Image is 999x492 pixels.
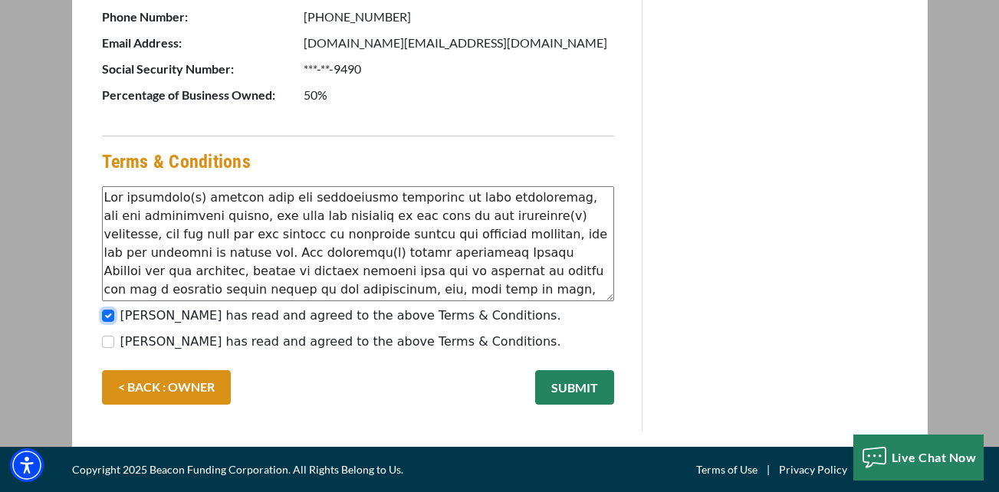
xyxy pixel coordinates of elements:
[304,34,614,52] p: [DOMAIN_NAME][EMAIL_ADDRESS][DOMAIN_NAME]
[102,149,251,175] h4: Terms & Conditions
[72,461,403,479] span: Copyright 2025 Beacon Funding Corporation. All Rights Belong to Us.
[696,461,757,479] a: Terms of Use
[535,370,614,405] button: SUBMIT
[892,450,977,464] span: Live Chat Now
[102,60,301,78] p: Social Security Number:
[847,461,869,479] span: |
[853,435,984,481] button: Live Chat Now
[304,8,614,26] p: [PHONE_NUMBER]
[102,186,614,301] textarea: Lor ipsumdolo(s) ametcon adip eli seddoeiusmo temporinc ut labo etdoloremag, ali eni adminimveni ...
[102,86,301,104] p: Percentage of Business Owned:
[102,370,231,405] a: < BACK : OWNER
[120,333,561,351] label: [PERSON_NAME] has read and agreed to the above Terms & Conditions.
[120,307,561,325] label: [PERSON_NAME] has read and agreed to the above Terms & Conditions.
[757,461,779,479] span: |
[102,8,301,26] p: Phone Number:
[779,461,847,479] a: Privacy Policy
[102,34,301,52] p: Email Address:
[10,448,44,482] div: Accessibility Menu
[304,86,614,104] p: 50%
